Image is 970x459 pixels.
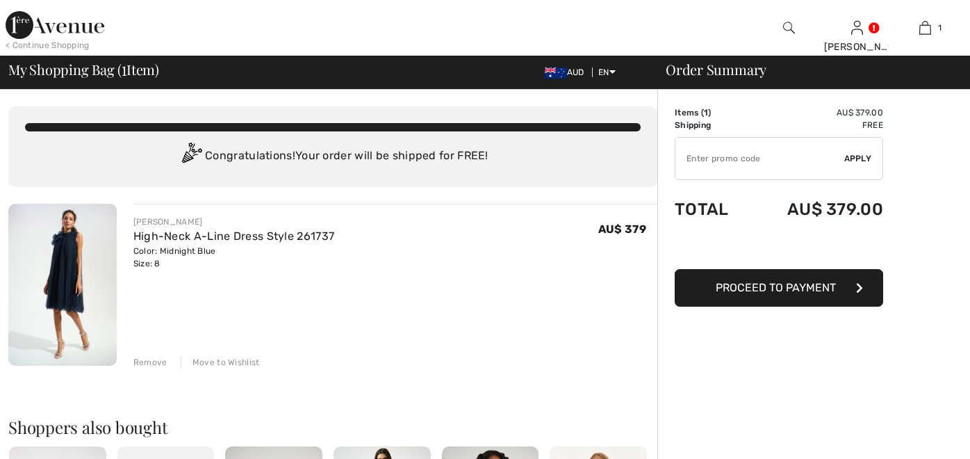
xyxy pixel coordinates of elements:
div: < Continue Shopping [6,39,90,51]
img: 1ère Avenue [6,11,104,39]
td: Items ( ) [675,106,750,119]
img: My Info [851,19,863,36]
div: Order Summary [649,63,962,76]
td: AU$ 379.00 [750,186,883,233]
img: My Bag [919,19,931,36]
span: EN [598,67,616,77]
img: Australian Dollar [545,67,567,79]
span: 1 [122,59,126,77]
a: Sign In [851,21,863,34]
td: Total [675,186,750,233]
img: search the website [783,19,795,36]
a: 1 [891,19,958,36]
div: Color: Midnight Blue Size: 8 [133,245,335,270]
div: Remove [133,356,167,369]
h2: Shoppers also bought [8,419,657,435]
div: [PERSON_NAME] [824,40,891,54]
iframe: PayPal [675,233,883,264]
span: 1 [704,108,708,118]
span: AU$ 379 [598,223,646,236]
img: High-Neck A-Line Dress Style 261737 [8,204,117,366]
div: Move to Wishlist [181,356,260,369]
span: AUD [545,67,590,77]
td: Shipping [675,119,750,131]
input: Promo code [675,138,844,179]
div: Congratulations! Your order will be shipped for FREE! [25,143,641,170]
td: Free [750,119,883,131]
button: Proceed to Payment [675,269,883,307]
span: 1 [938,22,942,34]
td: AU$ 379.00 [750,106,883,119]
span: Apply [844,152,872,165]
span: My Shopping Bag ( Item) [8,63,159,76]
span: Proceed to Payment [716,281,836,294]
div: [PERSON_NAME] [133,216,335,228]
img: Congratulation2.svg [177,143,205,170]
a: High-Neck A-Line Dress Style 261737 [133,229,335,243]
